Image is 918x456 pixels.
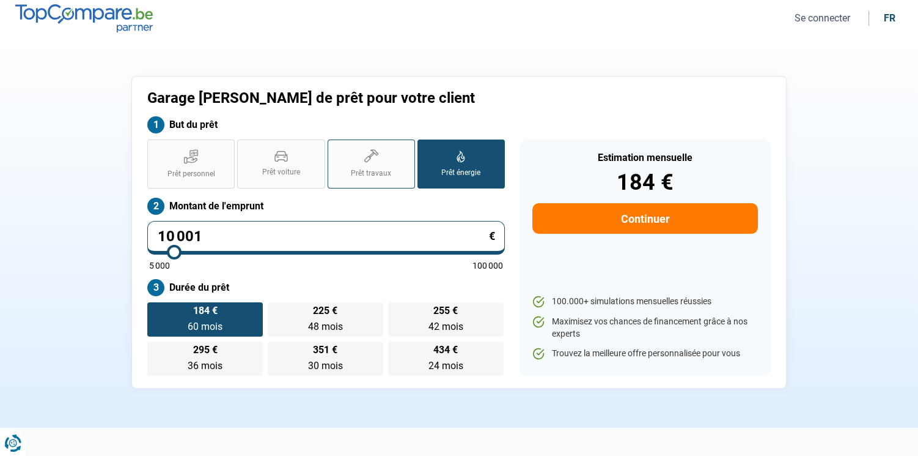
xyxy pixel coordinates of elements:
[351,168,391,179] span: Prêt travaux
[188,360,222,372] span: 36 mois
[308,321,343,332] span: 48 mois
[308,360,343,372] span: 30 mois
[313,306,337,316] span: 225 €
[532,153,758,163] div: Estimation mensuelle
[147,116,505,133] label: But du prêt
[147,279,505,296] label: Durée du prêt
[532,316,758,340] li: Maximisez vos chances de financement grâce à nos experts
[441,168,480,178] span: Prêt énergie
[532,348,758,360] li: Trouvez la meilleure offre personnalisée pour vous
[472,261,503,270] span: 100 000
[167,169,215,179] span: Prêt personnel
[149,261,170,270] span: 5 000
[15,4,153,32] img: TopCompare.be
[884,12,895,24] div: fr
[791,12,854,24] button: Se connecter
[532,296,758,308] li: 100.000+ simulations mensuelles réussies
[193,345,217,355] span: 295 €
[532,203,758,234] button: Continuer
[489,231,495,242] span: €
[262,167,300,178] span: Prêt voiture
[188,321,222,332] span: 60 mois
[433,306,458,316] span: 255 €
[313,345,337,355] span: 351 €
[428,321,463,332] span: 42 mois
[428,360,463,372] span: 24 mois
[147,198,505,215] label: Montant de l'emprunt
[193,306,217,316] span: 184 €
[433,345,458,355] span: 434 €
[532,171,758,193] div: 184 €
[147,89,611,107] h1: Garage [PERSON_NAME] de prêt pour votre client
